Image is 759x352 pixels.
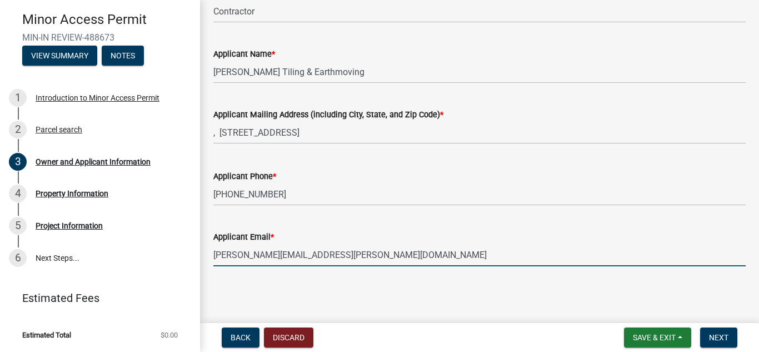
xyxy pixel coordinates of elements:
[9,153,27,171] div: 3
[213,234,274,241] label: Applicant Email
[213,173,276,181] label: Applicant Phone
[36,190,108,197] div: Property Information
[213,51,275,58] label: Applicant Name
[709,333,728,342] span: Next
[36,222,103,230] div: Project Information
[22,12,191,28] h4: Minor Access Permit
[9,287,182,309] a: Estimated Fees
[22,52,97,61] wm-modal-confirm: Summary
[9,121,27,138] div: 2
[213,111,443,119] label: Applicant Mailing Address (including City, State, and Zip Code)
[9,185,27,202] div: 4
[264,328,313,348] button: Discard
[36,94,159,102] div: Introduction to Minor Access Permit
[9,217,27,235] div: 5
[22,32,178,43] span: MIN-IN REVIEW-488673
[22,46,97,66] button: View Summary
[36,126,82,133] div: Parcel search
[633,333,676,342] span: Save & Exit
[36,158,151,166] div: Owner and Applicant Information
[222,328,259,348] button: Back
[9,89,27,107] div: 1
[624,328,691,348] button: Save & Exit
[9,249,27,267] div: 6
[161,331,178,339] span: $0.00
[700,328,737,348] button: Next
[102,52,144,61] wm-modal-confirm: Notes
[22,331,71,339] span: Estimated Total
[102,46,144,66] button: Notes
[231,333,251,342] span: Back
